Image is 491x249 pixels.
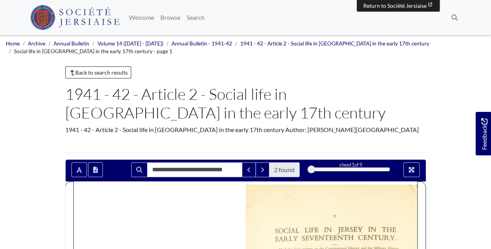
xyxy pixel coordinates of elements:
[14,48,172,54] span: Social life in [GEOGRAPHIC_DATA] in the early 17th century - page 1
[269,162,300,177] span: 2 found
[71,162,87,177] button: Toggle text selection (Alt+T)
[147,162,242,177] input: Search for
[65,125,426,134] div: 1941 - 42 - Article 2 - Social life in [GEOGRAPHIC_DATA] in the early 17th century Author: [PERSO...
[403,162,420,177] button: Full screen mode
[172,40,232,47] a: Annual Bulletin - 1941-42
[30,3,120,32] a: Société Jersiaise logo
[88,162,103,177] button: Open transcription window
[28,40,45,47] a: Archive
[363,2,427,9] span: Return to Société Jersiaise
[65,85,426,122] h1: 1941 - 42 - Article 2 - Social life in [GEOGRAPHIC_DATA] in the early 17th century
[157,10,184,25] a: Browse
[311,161,390,169] div: sheet of 9
[6,40,20,47] a: Home
[54,40,89,47] a: Annual Bulletin
[255,162,269,177] button: Next Match
[126,10,157,25] a: Welcome
[479,118,489,150] span: Feedback
[240,40,429,47] a: 1941 - 42 - Article 2 - Social life in [GEOGRAPHIC_DATA] in the early 17th century
[131,162,147,177] button: Search
[97,40,163,47] a: Volume 14 ([DATE] - [DATE])
[65,66,132,78] a: Back to search results
[475,112,491,155] a: Would you like to provide feedback?
[30,5,120,30] img: Société Jersiaise
[352,162,354,168] span: 1
[184,10,208,25] a: Search
[242,162,256,177] button: Previous Match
